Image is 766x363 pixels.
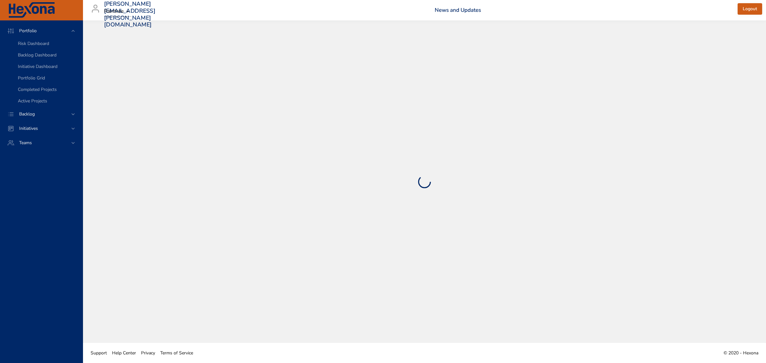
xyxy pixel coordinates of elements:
span: Initiatives [14,125,43,131]
span: Backlog [14,111,40,117]
a: Help Center [109,346,139,360]
a: News and Updates [435,6,481,14]
span: Privacy [141,350,155,356]
span: Logout [743,5,757,13]
h3: [PERSON_NAME][EMAIL_ADDRESS][PERSON_NAME][DOMAIN_NAME] [104,1,155,28]
a: Privacy [139,346,158,360]
span: Risk Dashboard [18,41,49,47]
a: Terms of Service [158,346,196,360]
span: Active Projects [18,98,47,104]
button: Logout [738,3,762,15]
a: Support [88,346,109,360]
span: © 2020 - Hexona [724,350,758,356]
span: Support [91,350,107,356]
img: Hexona [8,2,56,18]
span: Teams [14,140,37,146]
span: Terms of Service [160,350,193,356]
span: Portfolio [14,28,42,34]
span: Completed Projects [18,86,57,93]
div: Raintree [104,6,131,17]
span: Portfolio Grid [18,75,45,81]
span: Backlog Dashboard [18,52,56,58]
span: Initiative Dashboard [18,63,57,70]
span: Help Center [112,350,136,356]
